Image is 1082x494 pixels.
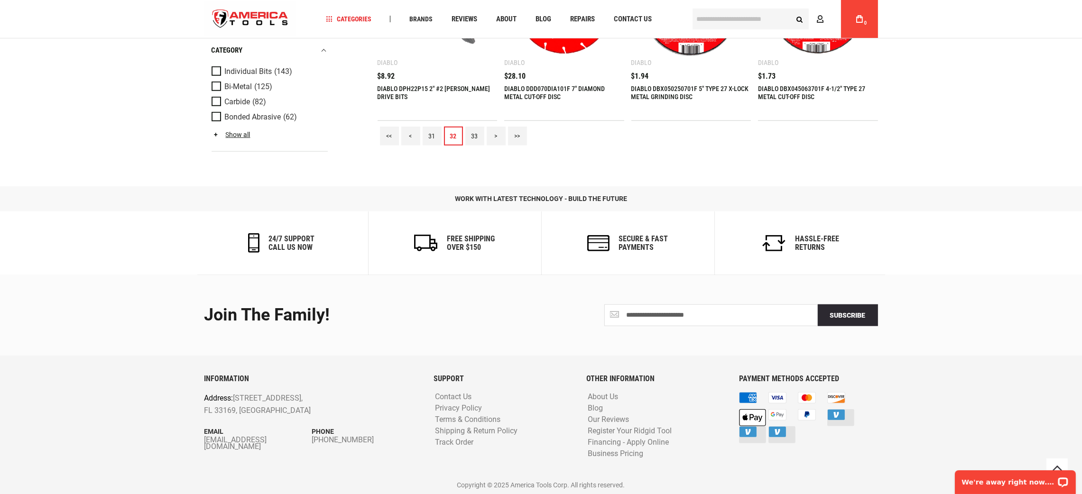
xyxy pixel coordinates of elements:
h6: 24/7 support call us now [269,235,315,251]
a: Categories [322,13,376,26]
div: Diablo [758,59,778,66]
p: Email [204,426,312,437]
h6: SUPPORT [434,375,572,383]
img: America Tools [204,1,296,37]
a: Our Reviews [585,415,631,424]
span: About [496,16,517,23]
h6: OTHER INFORMATION [586,375,725,383]
a: Contact Us [433,393,474,402]
a: Bi-Metal (125) [212,82,325,92]
a: Contact Us [610,13,656,26]
a: Register Your Ridgid Tool [585,427,674,436]
a: Business Pricing [585,449,646,458]
h6: INFORMATION [204,375,419,383]
span: (82) [253,98,267,106]
a: Blog [585,404,605,413]
a: >> [508,127,527,146]
span: $1.73 [758,73,776,80]
a: DIABLO DDD070DIA101F 7" DIAMOND METAL CUT-OFF DISC [504,85,605,101]
a: Financing - Apply Online [585,438,671,447]
h6: Hassle-Free Returns [795,235,840,251]
a: 32 [444,127,463,146]
a: Reviews [447,13,481,26]
button: Search [791,10,809,28]
span: 0 [864,20,867,26]
div: Diablo [378,59,398,66]
div: Join the Family! [204,306,534,325]
span: (125) [255,83,273,91]
span: Bonded Abrasive [225,113,281,121]
h6: PAYMENT METHODS ACCEPTED [739,375,878,383]
a: Repairs [566,13,599,26]
a: DIABLO DBX045063701F 4-1/2" TYPE 27 METAL CUT-OFF DISC [758,85,865,101]
iframe: LiveChat chat widget [949,464,1082,494]
span: Brands [409,16,433,22]
a: Show all [212,131,250,138]
a: Brands [405,13,437,26]
span: Subscribe [830,311,866,319]
a: Terms & Conditions [433,415,503,424]
a: [PHONE_NUMBER] [312,437,419,443]
span: Bi-Metal [225,82,252,91]
span: $8.92 [378,73,395,80]
a: DIABLO DPH22P15 2" #2 [PERSON_NAME] DRIVE BITS [378,85,490,101]
span: Carbide [225,98,250,106]
a: [EMAIL_ADDRESS][DOMAIN_NAME] [204,437,312,450]
a: < [401,127,420,146]
button: Subscribe [818,304,878,326]
div: Diablo [504,59,525,66]
span: Blog [536,16,551,23]
div: Diablo [631,59,652,66]
a: << [380,127,399,146]
span: (62) [284,113,297,121]
span: $28.10 [504,73,526,80]
h6: Free Shipping Over $150 [447,235,495,251]
a: Blog [531,13,555,26]
span: Individual Bits [225,67,272,76]
p: Phone [312,426,419,437]
a: Privacy Policy [433,404,484,413]
p: Copyright © 2025 America Tools Corp. All rights reserved. [204,480,878,490]
span: Categories [326,16,371,22]
a: Shipping & Return Policy [433,427,520,436]
a: DIABLO DBX050250701F 5" TYPE 27 X-LOCK METAL GRINDING DISC [631,85,749,101]
div: category [212,44,328,57]
div: Product Filters [212,34,328,151]
a: Track Order [433,438,476,447]
span: (143) [275,68,293,76]
a: > [487,127,506,146]
span: Address: [204,393,233,403]
p: [STREET_ADDRESS], FL 33169, [GEOGRAPHIC_DATA] [204,392,377,416]
a: 33 [465,127,484,146]
a: Bonded Abrasive (62) [212,112,325,122]
a: 31 [423,127,442,146]
span: Repairs [570,16,595,23]
span: Reviews [452,16,477,23]
a: Individual Bits (143) [212,66,325,77]
a: About [492,13,521,26]
a: About Us [585,393,620,402]
span: Contact Us [614,16,652,23]
h6: secure & fast payments [619,235,668,251]
span: $1.94 [631,73,649,80]
a: store logo [204,1,296,37]
a: Carbide (82) [212,97,325,107]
